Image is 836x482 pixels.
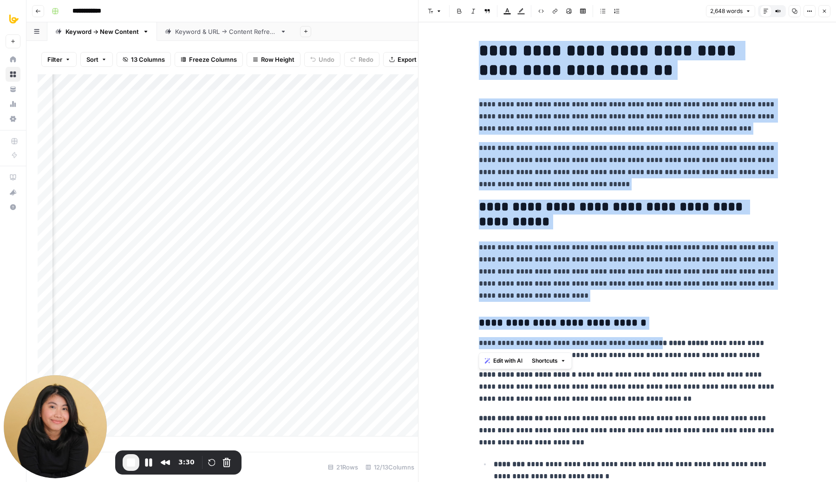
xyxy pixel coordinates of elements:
span: Edit with AI [493,357,522,365]
a: Your Data [6,82,20,97]
button: Filter [41,52,77,67]
div: Keyword -> New Content [65,27,139,36]
span: Export CSV [398,55,431,64]
a: AirOps Academy [6,170,20,185]
button: 13 Columns [117,52,171,67]
a: Settings [6,111,20,126]
span: Shortcuts [532,357,558,365]
a: Home [6,52,20,67]
span: Filter [47,55,62,64]
span: Redo [359,55,373,64]
span: Undo [319,55,334,64]
div: 21 Rows [324,460,362,475]
button: Redo [344,52,379,67]
button: Freeze Columns [175,52,243,67]
span: 13 Columns [131,55,165,64]
span: Row Height [261,55,294,64]
button: Shortcuts [528,355,570,367]
button: Help + Support [6,200,20,215]
button: Export CSV [383,52,437,67]
a: Usage [6,97,20,111]
span: Sort [86,55,98,64]
button: Edit with AI [481,355,526,367]
div: What's new? [6,185,20,199]
span: Freeze Columns [189,55,237,64]
a: Keyword & URL -> Content Refresh [157,22,294,41]
span: 2,648 words [710,7,743,15]
img: All About AI Logo [6,11,22,27]
button: Row Height [247,52,300,67]
button: Workspace: All About AI [6,7,20,31]
div: 12/13 Columns [362,460,418,475]
button: What's new? [6,185,20,200]
button: 2,648 words [706,5,755,17]
button: Undo [304,52,340,67]
a: Browse [6,67,20,82]
button: Sort [80,52,113,67]
a: Keyword -> New Content [47,22,157,41]
div: Keyword & URL -> Content Refresh [175,27,276,36]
